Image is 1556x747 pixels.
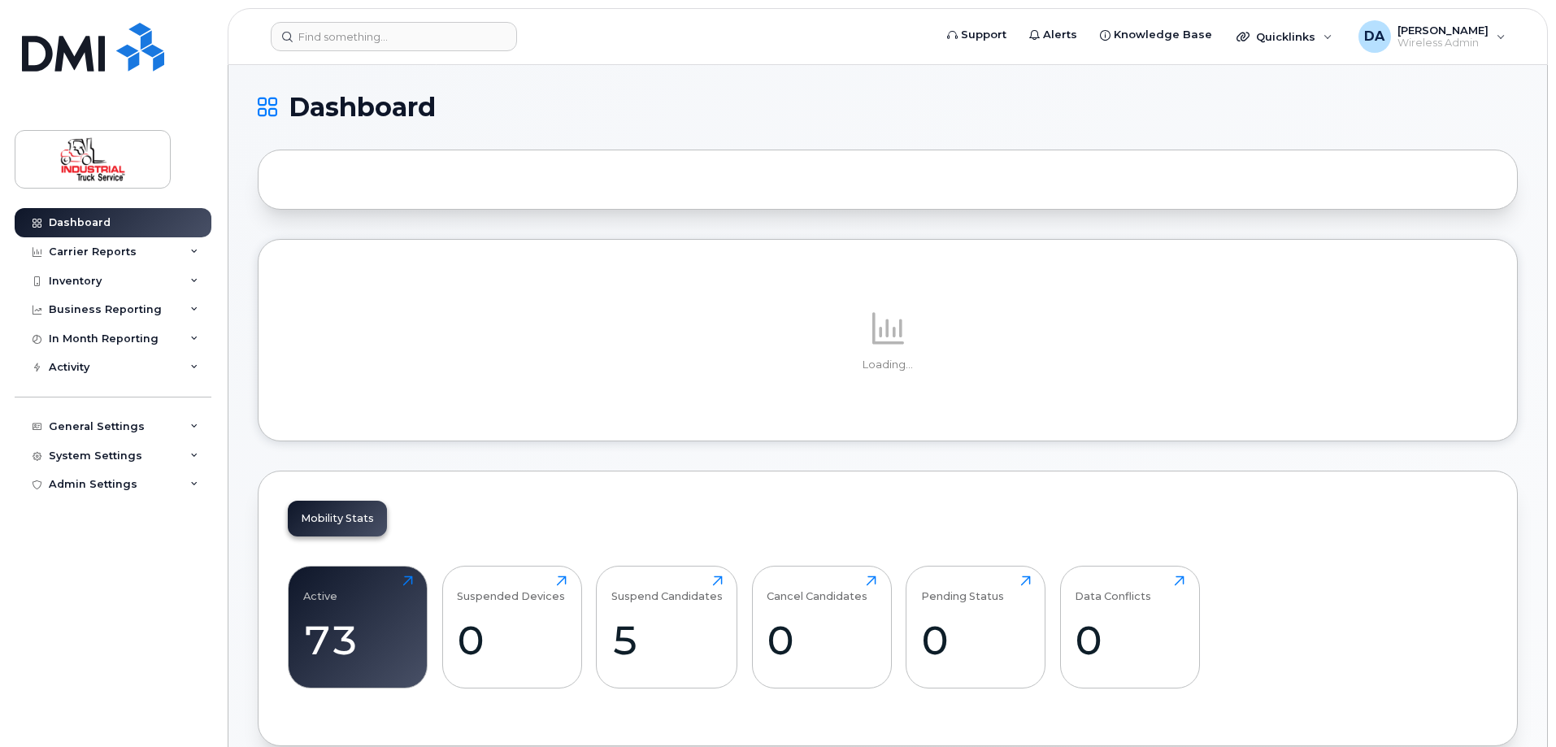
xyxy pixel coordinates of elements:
div: 0 [1075,616,1184,664]
p: Loading... [288,358,1488,372]
div: Suspend Candidates [611,575,723,602]
a: Suspend Candidates5 [611,575,723,680]
div: 0 [457,616,567,664]
a: Active73 [303,575,413,680]
a: Pending Status0 [921,575,1031,680]
div: 0 [767,616,876,664]
div: 73 [303,616,413,664]
div: Cancel Candidates [767,575,867,602]
a: Suspended Devices0 [457,575,567,680]
div: Suspended Devices [457,575,565,602]
div: 0 [921,616,1031,664]
div: Active [303,575,337,602]
span: Dashboard [289,95,436,119]
a: Cancel Candidates0 [767,575,876,680]
div: 5 [611,616,723,664]
div: Pending Status [921,575,1004,602]
div: Data Conflicts [1075,575,1151,602]
a: Data Conflicts0 [1075,575,1184,680]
